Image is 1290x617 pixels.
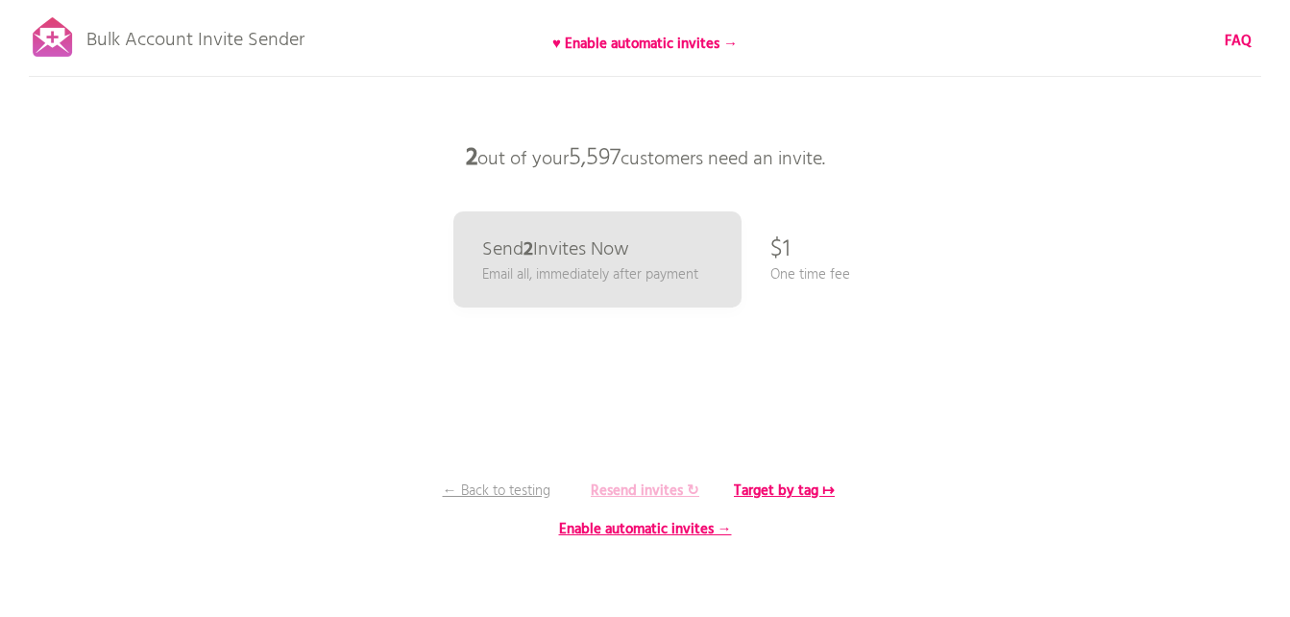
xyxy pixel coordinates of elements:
[591,480,699,503] b: Resend invites ↻
[482,264,698,285] p: Email all, immediately after payment
[453,211,742,308] a: Send2Invites Now Email all, immediately after payment
[770,221,791,279] p: $1
[523,234,533,265] b: 2
[1225,30,1252,53] b: FAQ
[552,33,738,56] b: ♥ Enable automatic invites →
[770,264,850,285] p: One time fee
[425,481,569,502] p: ← Back to testing
[569,139,621,178] span: 5,597
[559,518,732,541] b: Enable automatic invites →
[1225,31,1252,52] a: FAQ
[86,12,304,60] p: Bulk Account Invite Sender
[734,480,835,503] b: Target by tag ↦
[466,139,477,178] b: 2
[357,130,934,187] p: out of your customers need an invite.
[482,240,629,259] p: Send Invites Now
